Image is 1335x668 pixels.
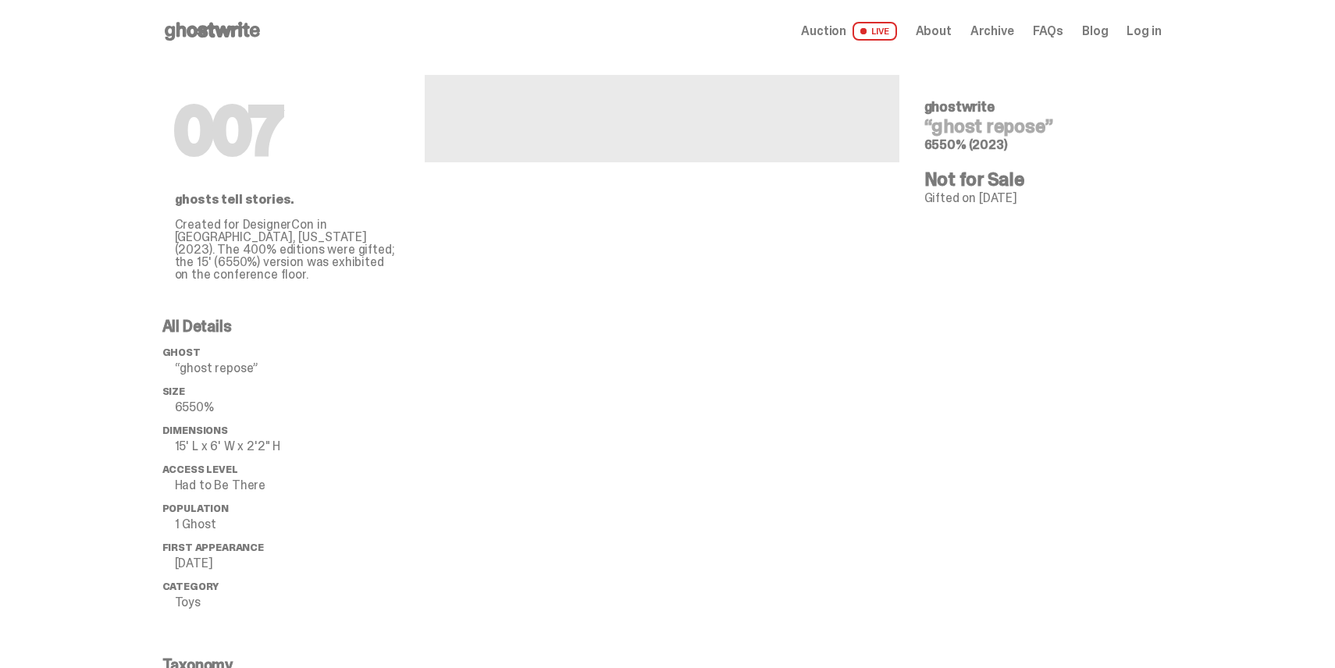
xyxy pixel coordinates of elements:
a: FAQs [1033,25,1063,37]
span: Auction [801,25,846,37]
a: Archive [970,25,1014,37]
img: ghostwrite&ldquo;ghost repose&rdquo; [569,112,755,542]
p: ghosts tell stories. [175,194,400,206]
p: All Details [162,616,412,632]
h4: “ghost repose” [924,117,1149,136]
a: About [916,25,952,37]
span: ghost [162,644,201,657]
span: LIVE [853,22,897,41]
span: 6550% (2023) [924,137,1008,153]
p: Gifted on [DATE] [924,192,1149,204]
a: Blog [1082,25,1108,37]
h1: 007 [175,100,400,162]
span: ghostwrite [924,98,995,116]
a: Auction LIVE [801,22,896,41]
h4: Not for Sale [924,170,1149,189]
a: Log in [1127,25,1161,37]
p: Created for DesignerCon in [GEOGRAPHIC_DATA], [US_STATE] (2023). The 400% editions were gifted; t... [175,219,400,281]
